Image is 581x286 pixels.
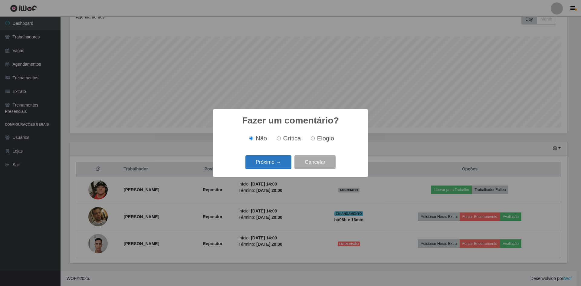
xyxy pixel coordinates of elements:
input: Crítica [277,136,281,140]
span: Elogio [317,135,334,142]
button: Próximo → [245,155,291,169]
span: Crítica [283,135,301,142]
input: Elogio [311,136,315,140]
h2: Fazer um comentário? [242,115,339,126]
button: Cancelar [294,155,336,169]
input: Não [249,136,253,140]
span: Não [256,135,267,142]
